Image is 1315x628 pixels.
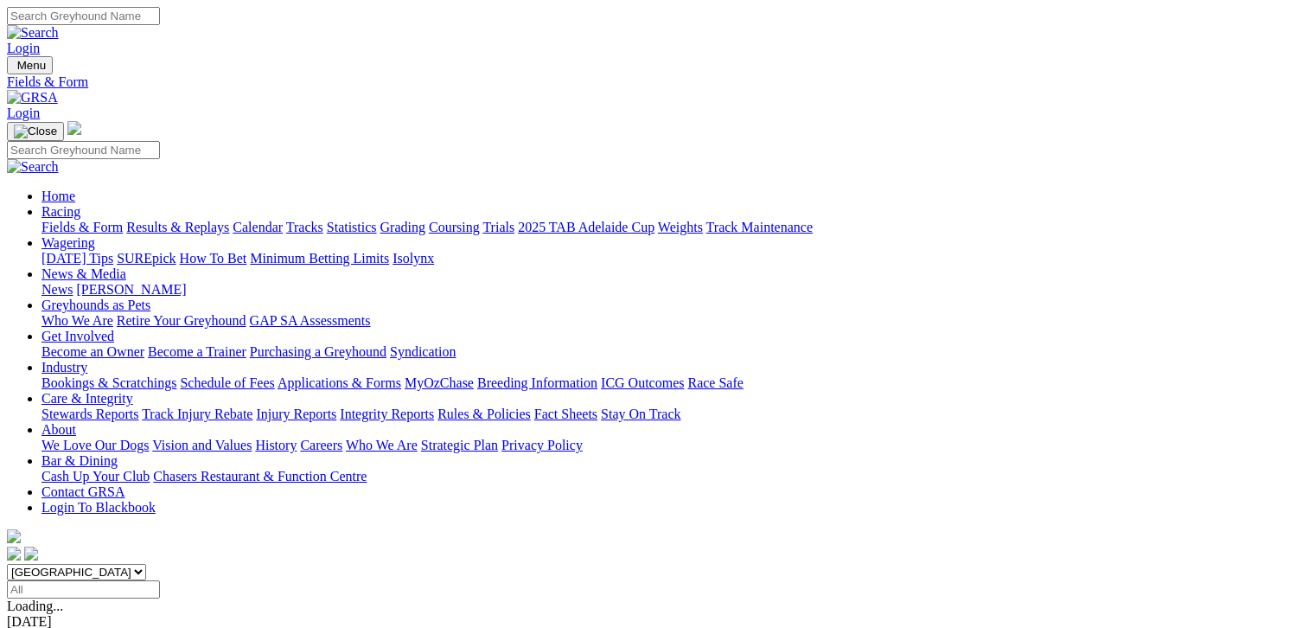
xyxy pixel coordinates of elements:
a: We Love Our Dogs [41,438,149,452]
a: Stay On Track [601,407,680,421]
a: History [255,438,297,452]
a: Privacy Policy [501,438,583,452]
a: Login [7,106,40,120]
a: Breeding Information [477,375,597,390]
a: Care & Integrity [41,391,133,406]
a: Track Maintenance [706,220,813,234]
a: [DATE] Tips [41,251,113,266]
div: Bar & Dining [41,469,1308,484]
a: Greyhounds as Pets [41,298,150,312]
a: ICG Outcomes [601,375,684,390]
a: Race Safe [687,375,743,390]
a: Chasers Restaurant & Function Centre [153,469,367,484]
img: Search [7,25,59,41]
input: Search [7,7,160,25]
input: Select date [7,580,160,599]
a: Statistics [327,220,377,234]
div: Wagering [41,251,1308,266]
div: Racing [41,220,1308,235]
button: Toggle navigation [7,122,64,141]
a: Strategic Plan [421,438,498,452]
a: Calendar [233,220,283,234]
div: Care & Integrity [41,407,1308,422]
a: Login [7,41,40,55]
a: Trials [482,220,514,234]
a: Weights [658,220,703,234]
a: Contact GRSA [41,484,124,499]
a: Racing [41,204,80,219]
a: Industry [41,360,87,375]
a: SUREpick [117,251,176,266]
a: Purchasing a Greyhound [250,344,386,359]
img: facebook.svg [7,547,21,561]
a: Get Involved [41,329,114,343]
div: Industry [41,375,1308,391]
a: Who We Are [346,438,418,452]
a: Become a Trainer [148,344,246,359]
a: About [41,422,76,437]
a: Coursing [429,220,480,234]
a: Login To Blackbook [41,500,156,515]
a: Who We Are [41,313,113,328]
img: twitter.svg [24,547,38,561]
a: Fields & Form [41,220,123,234]
a: Cash Up Your Club [41,469,150,484]
img: logo-grsa-white.png [67,121,81,135]
input: Search [7,141,160,159]
a: Vision and Values [152,438,252,452]
a: Retire Your Greyhound [117,313,246,328]
a: Bar & Dining [41,453,118,468]
a: News [41,282,73,297]
img: logo-grsa-white.png [7,529,21,543]
div: Get Involved [41,344,1308,360]
div: News & Media [41,282,1308,298]
span: Loading... [7,599,63,613]
div: About [41,438,1308,453]
a: Isolynx [393,251,434,266]
a: Bookings & Scratchings [41,375,176,390]
a: Stewards Reports [41,407,138,421]
a: How To Bet [180,251,247,266]
a: [PERSON_NAME] [76,282,186,297]
a: Fact Sheets [534,407,597,421]
span: Menu [17,59,46,72]
a: Applications & Forms [278,375,401,390]
a: Tracks [286,220,323,234]
a: Careers [300,438,342,452]
a: Rules & Policies [437,407,531,421]
a: Schedule of Fees [180,375,274,390]
a: Results & Replays [126,220,229,234]
a: Home [41,189,75,203]
a: Injury Reports [256,407,336,421]
a: News & Media [41,266,126,281]
a: Syndication [390,344,456,359]
img: Close [14,125,57,138]
a: MyOzChase [405,375,474,390]
a: 2025 TAB Adelaide Cup [518,220,654,234]
a: Grading [380,220,425,234]
a: Wagering [41,235,95,250]
a: Integrity Reports [340,407,434,421]
a: Fields & Form [7,74,1308,90]
a: Track Injury Rebate [142,407,252,421]
a: GAP SA Assessments [250,313,371,328]
img: GRSA [7,90,58,106]
a: Minimum Betting Limits [250,251,389,266]
a: Become an Owner [41,344,144,359]
div: Greyhounds as Pets [41,313,1308,329]
img: Search [7,159,59,175]
button: Toggle navigation [7,56,53,74]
